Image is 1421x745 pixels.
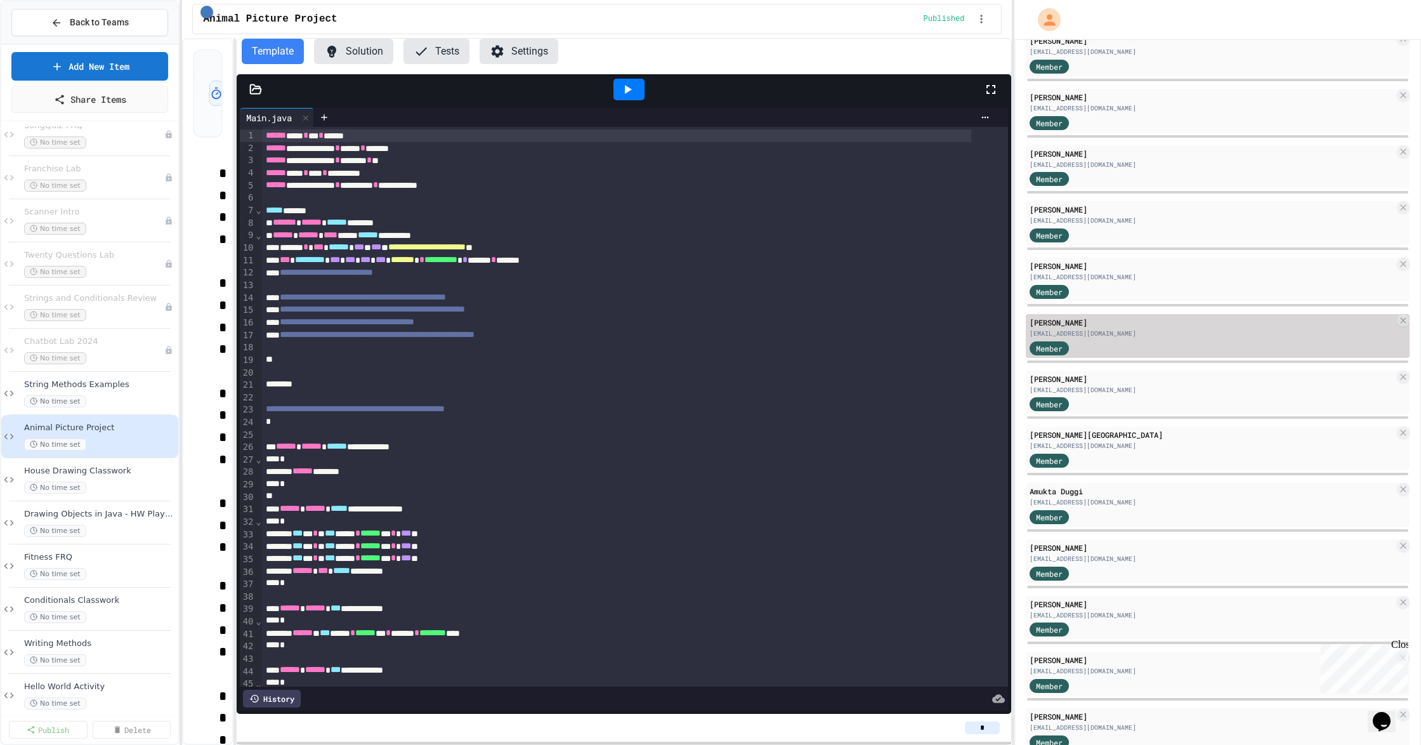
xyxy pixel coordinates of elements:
div: Main.java [240,108,314,127]
span: Animal Picture Project [24,423,176,433]
span: Member [1036,61,1063,72]
div: 43 [240,653,256,666]
div: Unpublished [164,303,173,312]
span: No time set [24,568,86,580]
span: Member [1036,343,1063,354]
span: Member [1036,173,1063,185]
span: No time set [24,223,86,235]
span: No time set [24,525,86,537]
div: 40 [240,616,256,628]
div: 28 [240,466,256,478]
div: Unpublished [164,130,173,139]
span: Strings and Conditionals Review [24,293,164,304]
div: 17 [240,329,256,342]
div: [PERSON_NAME] [1030,373,1394,385]
span: House Drawing Classwork [24,466,176,477]
button: Settings [480,39,558,64]
span: No time set [24,611,86,623]
span: Fold line [255,454,261,465]
div: 2 [240,142,256,155]
div: 13 [240,279,256,292]
div: 19 [240,354,256,367]
div: 25 [240,429,256,442]
div: [PERSON_NAME] [1030,35,1394,46]
span: No time set [24,266,86,278]
div: Unpublished [164,173,173,182]
div: 12 [240,267,256,279]
div: 6 [240,192,256,204]
div: 16 [240,317,256,329]
div: 45 [240,678,256,690]
div: 31 [240,503,256,516]
span: No time set [24,395,86,407]
span: No time set [24,482,86,494]
div: [EMAIL_ADDRESS][DOMAIN_NAME] [1030,666,1394,676]
span: Fold line [255,230,261,241]
span: Member [1036,286,1063,298]
div: [EMAIL_ADDRESS][DOMAIN_NAME] [1030,554,1394,564]
div: 42 [240,640,256,653]
span: Fitness FRQ [24,552,176,563]
div: Unpublished [164,260,173,268]
div: 10 [240,242,256,254]
div: History [243,690,301,708]
div: 4 [240,167,256,180]
a: Publish [9,721,88,739]
div: Content is published and visible to students [924,14,970,24]
span: Member [1036,680,1063,692]
div: [EMAIL_ADDRESS][DOMAIN_NAME] [1030,441,1394,451]
div: 20 [240,367,256,379]
span: Fold line [255,679,261,689]
span: No time set [24,352,86,364]
div: [PERSON_NAME] [1030,91,1394,103]
span: Writing Methods [24,638,176,649]
div: [PERSON_NAME] [1030,317,1394,328]
div: 35 [240,553,256,566]
span: Member [1036,624,1063,635]
div: [EMAIL_ADDRESS][DOMAIN_NAME] [1030,103,1394,113]
span: Hello World Activity [24,682,176,692]
div: [PERSON_NAME] [1030,654,1394,666]
div: 23 [240,404,256,416]
div: 27 [240,454,256,466]
span: No time set [24,180,86,192]
span: No time set [24,309,86,321]
a: Share Items [11,86,168,113]
div: 11 [240,254,256,267]
div: 7 [240,204,256,217]
iframe: chat widget [1368,694,1408,732]
span: Chatbot Lab 2024 [24,336,164,347]
div: 32 [240,516,256,529]
div: 21 [240,379,256,392]
span: Published [924,14,965,24]
span: Back to Teams [70,16,129,29]
div: 44 [240,666,256,678]
span: Conditionals Classwork [24,595,176,606]
span: Franchise Lab [24,164,164,175]
a: Delete [93,721,171,739]
div: 1 [240,129,256,142]
span: Fold line [255,517,261,527]
span: Member [1036,511,1063,523]
div: 41 [240,628,256,641]
div: 36 [240,566,256,579]
div: 29 [240,478,256,491]
div: [PERSON_NAME] [1030,542,1394,553]
div: [PERSON_NAME] [1030,711,1394,722]
div: [PERSON_NAME] [1030,598,1394,610]
span: No time set [24,654,86,666]
span: Scanner Intro [24,207,164,218]
span: Animal Picture Project [203,11,337,27]
div: 14 [240,292,256,305]
div: 39 [240,603,256,616]
div: [EMAIL_ADDRESS][DOMAIN_NAME] [1030,723,1394,732]
div: [EMAIL_ADDRESS][DOMAIN_NAME] [1030,160,1394,169]
div: 26 [240,441,256,454]
span: No time set [24,697,86,709]
div: 15 [240,304,256,317]
div: [PERSON_NAME] [1030,260,1394,272]
iframe: chat widget [1316,639,1408,693]
div: [PERSON_NAME] [1030,148,1394,159]
div: 9 [240,229,256,242]
div: 5 [240,180,256,192]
